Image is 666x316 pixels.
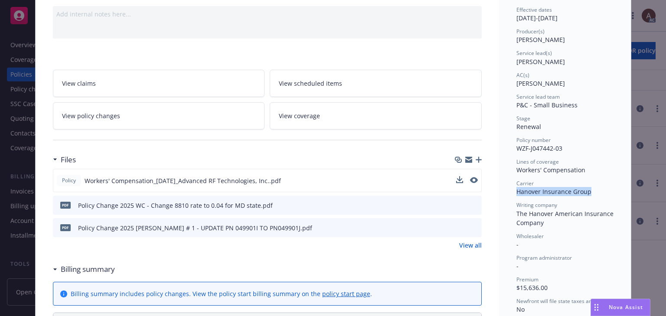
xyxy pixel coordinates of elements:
[270,102,482,129] a: View coverage
[270,70,482,97] a: View scheduled items
[322,290,370,298] a: policy start page
[470,223,478,232] button: preview file
[53,264,115,275] div: Billing summary
[516,6,614,23] div: [DATE] - [DATE]
[456,176,463,183] button: download file
[591,299,650,316] button: Nova Assist
[60,224,71,231] span: pdf
[456,176,463,185] button: download file
[78,201,273,210] div: Policy Change 2025 WC - Change 8810 rate to 0.04 for MD state.pdf
[53,154,76,165] div: Files
[516,262,519,270] span: -
[516,158,559,165] span: Lines of coverage
[56,10,478,19] div: Add internal notes here...
[279,111,320,120] span: View coverage
[71,289,372,298] div: Billing summary includes policy changes. View the policy start billing summary on the .
[516,28,545,35] span: Producer(s)
[609,303,643,311] span: Nova Assist
[516,101,578,109] span: P&C - Small Business
[459,241,482,250] a: View all
[516,166,585,174] span: Workers' Compensation
[516,305,525,313] span: No
[516,240,519,248] span: -
[516,35,565,44] span: [PERSON_NAME]
[516,49,552,57] span: Service lead(s)
[470,177,478,183] button: preview file
[516,232,544,240] span: Wholesaler
[62,79,96,88] span: View claims
[516,58,565,66] span: [PERSON_NAME]
[470,201,478,210] button: preview file
[53,70,265,97] a: View claims
[516,180,534,187] span: Carrier
[516,201,557,209] span: Writing company
[60,177,78,184] span: Policy
[516,79,565,87] span: [PERSON_NAME]
[516,276,539,283] span: Premium
[78,223,312,232] div: Policy Change 2025 [PERSON_NAME] # 1 - UPDATE PN 049901I TO PN049901J.pdf
[516,115,530,122] span: Stage
[516,136,551,144] span: Policy number
[516,144,562,152] span: WZF-J047442-03
[470,176,478,185] button: preview file
[516,284,548,292] span: $15,636.00
[516,187,591,196] span: Hanover Insurance Group
[61,154,76,165] h3: Files
[457,201,464,210] button: download file
[516,93,560,100] span: Service lead team
[53,102,265,129] a: View policy changes
[516,297,607,305] span: Newfront will file state taxes and fees
[516,71,529,79] span: AC(s)
[279,79,342,88] span: View scheduled items
[516,123,541,131] span: Renewal
[516,254,572,261] span: Program administrator
[457,223,464,232] button: download file
[591,299,602,316] div: Drag to move
[61,264,115,275] h3: Billing summary
[62,111,120,120] span: View policy changes
[516,210,615,227] span: The Hanover American Insurance Company
[516,6,552,13] span: Effective dates
[85,176,281,185] span: Workers' Compensation_[DATE]_Advanced RF Technologies, Inc..pdf
[60,202,71,208] span: pdf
